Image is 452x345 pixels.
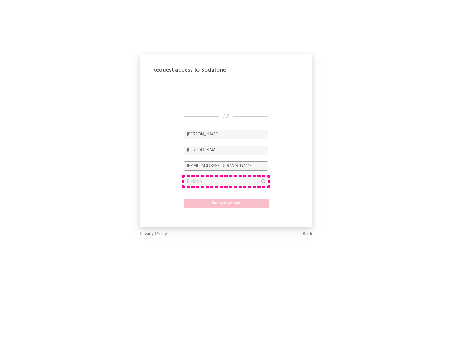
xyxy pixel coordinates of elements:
[152,66,300,74] div: Request access to Sodatone
[184,199,269,208] button: Request Access
[140,230,167,238] a: Privacy Policy
[184,113,268,120] div: OR
[184,130,268,139] input: First Name
[184,146,268,155] input: Last Name
[184,161,268,171] input: Email
[303,230,312,238] a: Back
[184,177,268,186] input: Division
